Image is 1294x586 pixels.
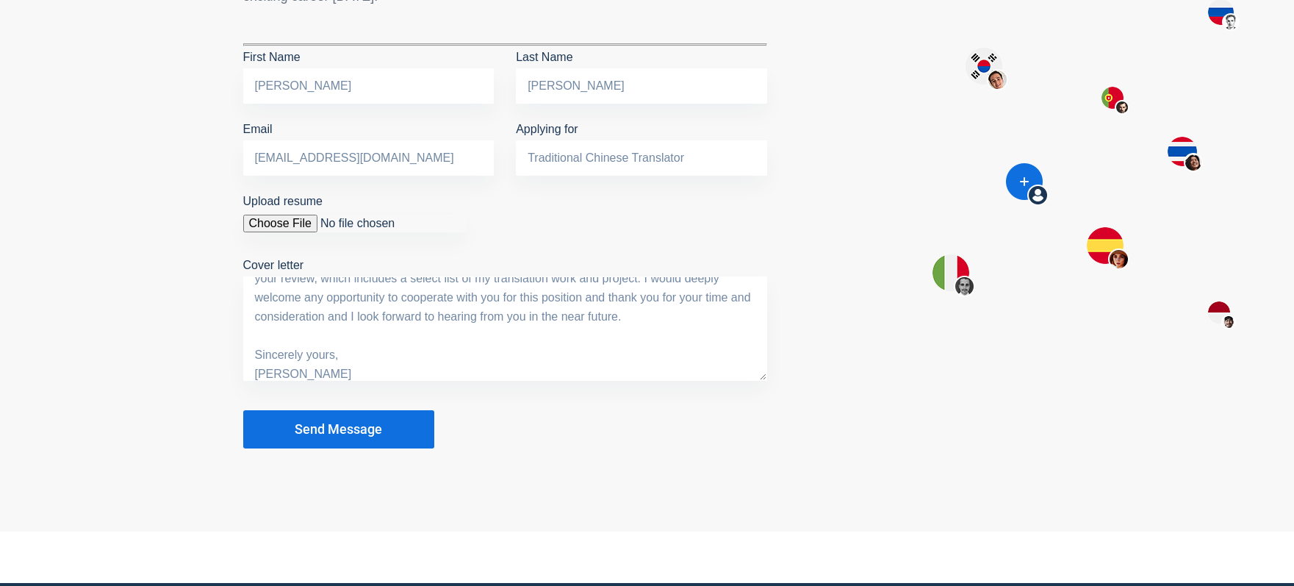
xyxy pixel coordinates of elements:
form: Contact form [243,43,767,449]
label: Applying for [516,123,767,164]
label: Last Name [516,51,767,92]
input: Upload resume [243,215,466,232]
label: Email [243,123,495,164]
input: Email [243,140,495,176]
input: First Name [243,68,495,104]
button: Send Message [243,410,434,449]
textarea: Cover letter [243,276,767,381]
label: First Name [243,51,495,92]
input: Applying for [516,140,767,176]
label: Cover letter [243,259,767,293]
input: Last Name [516,68,767,104]
span: Send Message [295,422,382,437]
label: Upload resume [243,195,466,229]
